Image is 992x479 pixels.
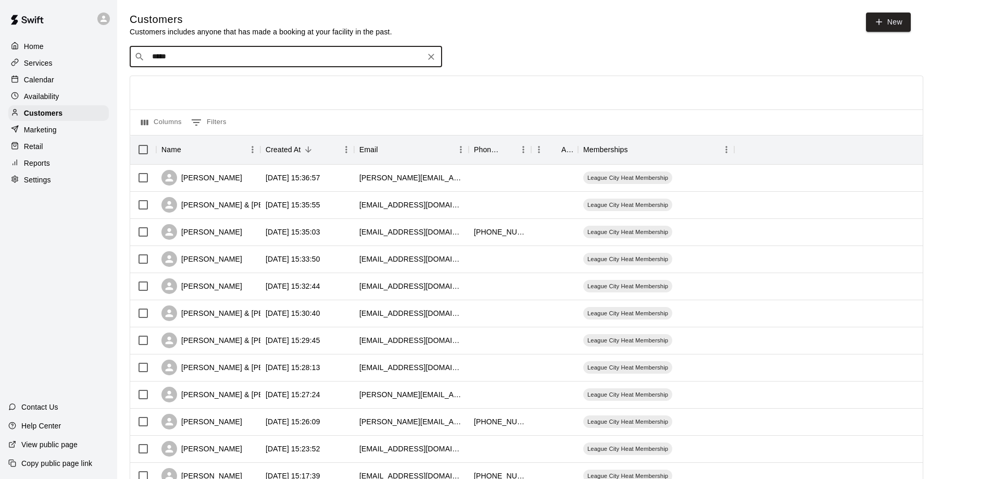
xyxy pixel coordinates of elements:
a: Settings [8,172,109,188]
div: +13256692254 [474,227,526,237]
div: [PERSON_NAME] [161,441,242,457]
h5: Customers [130,13,392,27]
span: League City Heat Membership [583,336,672,345]
p: Settings [24,175,51,185]
div: Memberships [583,135,628,164]
div: League City Heat Membership [583,307,672,320]
div: Name [156,135,260,164]
div: abuckner1977@gmail.com [359,444,463,454]
div: j.rigelsky@gmail.com [359,173,463,183]
div: League City Heat Membership [583,361,672,374]
div: League City Heat Membership [583,415,672,428]
span: League City Heat Membership [583,390,672,399]
div: 2025-08-13 15:32:44 [266,281,320,291]
div: [PERSON_NAME] & [PERSON_NAME] [161,360,312,375]
p: Help Center [21,421,61,431]
p: Home [24,41,44,52]
span: League City Heat Membership [583,309,672,317]
div: 2025-08-13 15:26:09 [266,416,320,427]
div: djones@tcisd.org [359,227,463,237]
button: Select columns [139,114,184,131]
div: 2025-08-13 15:36:57 [266,173,320,183]
div: Created At [260,135,354,164]
a: New [866,13,911,32]
div: 2025-08-13 15:27:24 [266,389,320,400]
div: [PERSON_NAME] [161,170,242,186]
a: Marketing [8,122,109,138]
a: Reports [8,155,109,171]
p: Contact Us [21,402,58,412]
div: 2025-08-13 15:35:03 [266,227,320,237]
div: Email [354,135,469,164]
button: Menu [453,142,469,157]
div: 2025-08-13 15:23:52 [266,444,320,454]
a: Availability [8,89,109,104]
div: League City Heat Membership [583,199,672,211]
div: kristaladart@gmail.com [359,335,463,346]
div: jeramy.dickson@gmail.com [359,416,463,427]
span: League City Heat Membership [583,363,672,372]
div: 2025-08-13 15:35:55 [266,200,320,210]
p: Copy public page link [21,458,92,469]
div: Phone Number [469,135,531,164]
p: Customers [24,108,62,118]
span: League City Heat Membership [583,255,672,263]
div: League City Heat Membership [583,171,672,184]
a: Retail [8,139,109,154]
div: 2025-08-13 15:28:13 [266,362,320,373]
span: League City Heat Membership [583,417,672,426]
div: 2025-08-13 15:29:45 [266,335,320,346]
div: Age [561,135,573,164]
div: Phone Number [474,135,501,164]
div: +13187152069 [474,416,526,427]
div: League City Heat Membership [583,334,672,347]
p: Retail [24,141,43,152]
div: nicole.fulp27@gmail.com [359,389,463,400]
button: Sort [301,142,316,157]
span: League City Heat Membership [583,174,672,182]
a: Home [8,39,109,54]
div: League City Heat Membership [583,388,672,401]
div: League City Heat Membership [583,280,672,292]
div: laurenneal35@yahoo.com [359,200,463,210]
button: Sort [547,142,561,157]
div: 2025-08-13 15:30:40 [266,308,320,318]
a: Customers [8,105,109,121]
p: Calendar [24,75,54,85]
div: Created At [266,135,301,164]
a: Calendar [8,72,109,88]
div: Name [161,135,181,164]
button: Menu [531,142,547,157]
div: [PERSON_NAME] & [PERSON_NAME] [161,305,312,321]
p: Services [24,58,53,68]
div: Email [359,135,378,164]
div: League City Heat Membership [583,253,672,265]
p: Reports [24,158,50,168]
p: Availability [24,91,59,102]
p: View public page [21,439,78,450]
button: Sort [501,142,516,157]
div: League City Heat Membership [583,226,672,238]
p: Marketing [24,125,57,135]
div: League City Heat Membership [583,443,672,455]
button: Sort [181,142,196,157]
div: [PERSON_NAME] [161,278,242,294]
button: Menu [719,142,734,157]
div: [PERSON_NAME] & [PERSON_NAME] [161,387,312,402]
div: Memberships [578,135,734,164]
div: Search customers by name or email [130,46,442,67]
div: randall12herman@gmail.com [359,308,463,318]
a: Services [8,55,109,71]
button: Sort [628,142,643,157]
div: fishaggie@aol.com [359,281,463,291]
div: [PERSON_NAME] [161,251,242,267]
span: League City Heat Membership [583,201,672,209]
button: Sort [378,142,393,157]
